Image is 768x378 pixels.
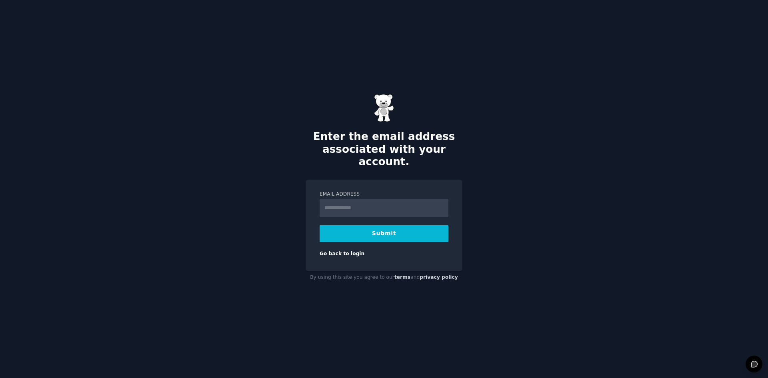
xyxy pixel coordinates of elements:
[420,274,458,280] a: privacy policy
[374,94,394,122] img: Gummy Bear
[306,130,462,168] h2: Enter the email address associated with your account.
[320,225,448,242] button: Submit
[306,271,462,284] div: By using this site you agree to our and
[320,251,364,256] a: Go back to login
[394,274,410,280] a: terms
[320,191,448,198] label: Email Address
